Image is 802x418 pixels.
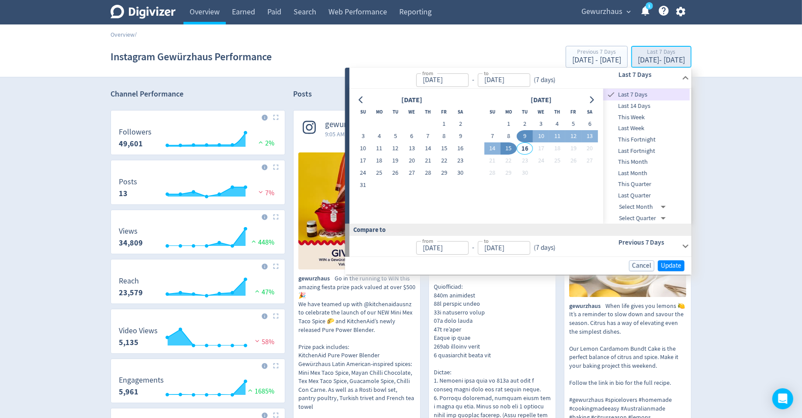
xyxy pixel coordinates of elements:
[273,363,279,369] img: Placeholder
[501,118,517,130] button: 1
[273,114,279,120] img: Placeholder
[603,156,690,168] div: This Month
[404,130,420,142] button: 6
[119,188,128,199] strong: 13
[119,238,143,248] strong: 34,809
[436,106,452,118] th: Friday
[648,3,650,9] text: 1
[119,127,152,137] dt: Followers
[603,135,690,145] span: This Fortnight
[501,106,517,118] th: Monday
[355,94,367,106] button: Go to previous month
[273,313,279,319] img: Placeholder
[371,130,387,142] button: 4
[572,56,621,64] div: [DATE] - [DATE]
[468,75,477,85] div: -
[484,142,501,155] button: 14
[565,155,581,167] button: 26
[249,238,274,247] span: 448%
[355,130,371,142] button: 3
[578,5,633,19] button: Gewurzhaus
[603,146,690,156] span: Last Fortnight
[565,130,581,142] button: 12
[566,46,628,68] button: Previous 7 Days[DATE] - [DATE]
[398,94,425,106] div: [DATE]
[355,179,371,191] button: 31
[603,179,690,190] div: This Quarter
[569,302,605,311] span: gewurzhaus
[484,237,488,245] label: to
[420,155,436,167] button: 21
[646,2,653,10] a: 1
[135,31,137,38] span: /
[528,94,554,106] div: [DATE]
[404,155,420,167] button: 20
[565,106,581,118] th: Friday
[273,164,279,170] img: Placeholder
[325,130,377,138] span: 9:05 AM [DATE] AEST
[603,157,690,167] span: This Month
[582,142,598,155] button: 20
[256,139,265,145] img: positive-performance.svg
[298,152,415,269] img: Go in the running to WIN this amazing fiesta prize pack valued at over $500 🎉⁠ We have teamed up ...
[549,155,565,167] button: 25
[517,142,533,155] button: 16
[119,276,143,286] dt: Reach
[420,106,436,118] th: Thursday
[616,90,690,100] span: Last 7 Days
[420,167,436,179] button: 28
[603,168,690,179] div: Last Month
[517,167,533,179] button: 30
[772,388,793,409] div: Open Intercom Messenger
[422,69,433,77] label: from
[371,167,387,179] button: 25
[530,243,555,253] div: ( 7 days )
[533,130,549,142] button: 10
[349,68,691,89] div: from-to(7 days)Last 7 Days
[114,227,281,250] svg: Views 34,809
[603,123,690,134] div: Last Week
[119,375,164,385] dt: Engagements
[565,118,581,130] button: 5
[619,201,669,213] div: Select Month
[533,142,549,155] button: 17
[325,120,377,130] span: gewurzhaus
[436,167,452,179] button: 29
[111,31,135,38] a: Overview
[114,277,281,300] svg: Reach 23,579
[572,49,621,56] div: Previous 7 Days
[658,260,684,271] button: Update
[638,56,685,64] div: [DATE] - [DATE]
[603,101,690,111] span: Last 14 Days
[629,260,654,271] button: Cancel
[119,177,137,187] dt: Posts
[484,155,501,167] button: 21
[582,155,598,167] button: 27
[355,155,371,167] button: 17
[468,243,477,253] div: -
[582,118,598,130] button: 6
[387,106,404,118] th: Tuesday
[298,274,335,283] span: gewurzhaus
[565,142,581,155] button: 19
[618,237,678,248] h6: Previous 7 Days
[256,189,274,197] span: 7%
[371,142,387,155] button: 11
[501,167,517,179] button: 29
[436,130,452,142] button: 8
[484,106,501,118] th: Sunday
[517,130,533,142] button: 9
[387,155,404,167] button: 19
[619,213,669,224] div: Select Quarter
[111,89,285,100] h2: Channel Performance
[253,288,262,294] img: positive-performance.svg
[404,142,420,155] button: 13
[273,214,279,220] img: Placeholder
[501,130,517,142] button: 8
[371,106,387,118] th: Monday
[533,118,549,130] button: 3
[249,238,258,245] img: positive-performance.svg
[618,69,678,80] h6: Last 7 Days
[530,75,559,85] div: ( 7 days )
[501,142,517,155] button: 15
